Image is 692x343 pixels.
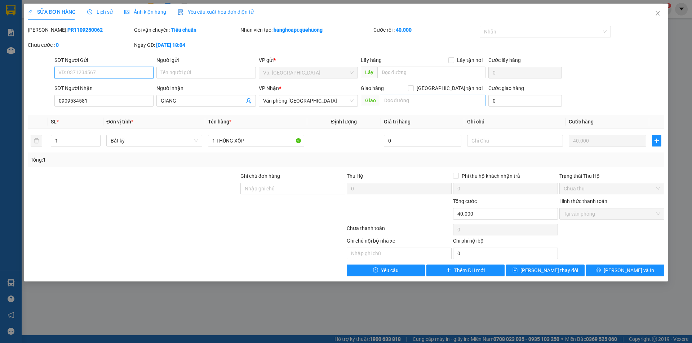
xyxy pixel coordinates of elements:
[453,237,558,248] div: Chi phí nội bộ
[347,173,363,179] span: Thu Hộ
[67,27,103,33] b: PR1109250062
[446,267,451,273] span: plus
[467,135,563,146] input: Ghi Chú
[559,172,664,180] div: Trạng thái Thu Hộ
[361,57,382,63] span: Lấy hàng
[377,67,485,78] input: Dọc đường
[246,98,252,104] span: user-add
[513,267,518,273] span: save
[240,183,345,194] input: Ghi chú đơn hàng
[373,267,378,273] span: exclamation-circle
[453,198,477,204] span: Tổng cước
[208,135,304,146] input: VD: Bàn, Ghế
[346,224,452,237] div: Chưa thanh toán
[259,56,358,64] div: VP gửi
[361,95,380,106] span: Giao
[384,119,411,125] span: Giá trị hàng
[652,138,661,144] span: plus
[373,26,478,34] div: Cước rồi :
[51,119,57,125] span: SL
[134,41,239,49] div: Ngày GD:
[263,95,354,106] span: Văn phòng Tân Phú
[426,265,505,276] button: plusThêm ĐH mới
[124,9,129,14] span: picture
[178,9,254,15] span: Yêu cầu xuất hóa đơn điện tử
[604,266,654,274] span: [PERSON_NAME] và In
[54,56,154,64] div: SĐT Người Gửi
[156,42,185,48] b: [DATE] 18:04
[106,119,133,125] span: Đơn vị tính
[111,135,198,146] span: Bất kỳ
[156,84,256,92] div: Người nhận
[569,135,646,146] input: 0
[564,183,660,194] span: Chưa thu
[259,85,279,91] span: VP Nhận
[347,248,452,259] input: Nhập ghi chú
[559,198,607,204] label: Hình thức thanh toán
[361,85,384,91] span: Giao hàng
[28,9,76,15] span: SỬA ĐƠN HÀNG
[569,119,594,125] span: Cước hàng
[124,9,166,15] span: Ảnh kiện hàng
[54,84,154,92] div: SĐT Người Nhận
[28,26,133,34] div: [PERSON_NAME]:
[208,119,231,125] span: Tên hàng
[464,115,566,129] th: Ghi chú
[454,56,485,64] span: Lấy tận nơi
[380,95,485,106] input: Dọc đường
[655,10,661,16] span: close
[652,135,661,146] button: plus
[381,266,399,274] span: Yêu cầu
[488,95,562,107] input: Cước giao hàng
[87,9,113,15] span: Lịch sử
[361,67,377,78] span: Lấy
[56,42,59,48] b: 0
[31,135,42,146] button: delete
[520,266,578,274] span: [PERSON_NAME] thay đổi
[488,85,524,91] label: Cước giao hàng
[28,9,33,14] span: edit
[459,172,523,180] span: Phí thu hộ khách nhận trả
[564,208,660,219] span: Tại văn phòng
[274,27,323,33] b: hanghoapr.quehuong
[87,9,92,14] span: clock-circle
[396,27,412,33] b: 40.000
[134,26,239,34] div: Gói vận chuyển:
[648,4,668,24] button: Close
[347,265,425,276] button: exclamation-circleYêu cầu
[31,156,267,164] div: Tổng: 1
[596,267,601,273] span: printer
[488,57,521,63] label: Cước lấy hàng
[240,26,372,34] div: Nhân viên tạo:
[178,9,183,15] img: icon
[506,265,584,276] button: save[PERSON_NAME] thay đổi
[586,265,664,276] button: printer[PERSON_NAME] và In
[156,56,256,64] div: Người gửi
[347,237,452,248] div: Ghi chú nội bộ nhà xe
[240,173,280,179] label: Ghi chú đơn hàng
[171,27,196,33] b: Tiêu chuẩn
[28,41,133,49] div: Chưa cước :
[414,84,485,92] span: [GEOGRAPHIC_DATA] tận nơi
[454,266,485,274] span: Thêm ĐH mới
[263,67,354,78] span: Vp. Phan Rang
[488,67,562,78] input: Cước lấy hàng
[331,119,357,125] span: Định lượng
